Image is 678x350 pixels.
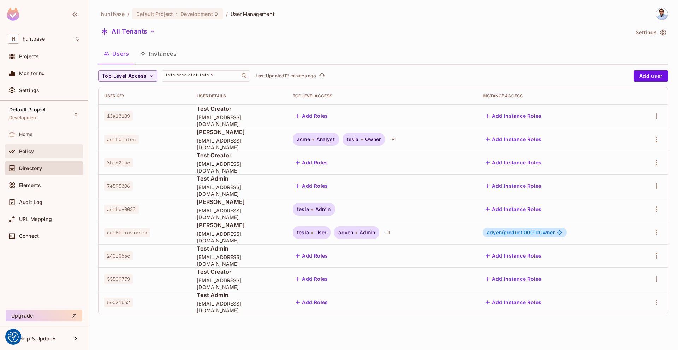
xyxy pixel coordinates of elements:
[483,134,544,145] button: Add Instance Roles
[136,11,173,17] span: Default Project
[388,134,399,145] div: + 1
[383,227,393,238] div: + 1
[256,73,316,79] p: Last Updated 12 minutes ago
[487,230,555,235] span: Owner
[98,26,158,37] button: All Tenants
[8,332,19,342] button: Consent Preferences
[19,216,52,222] span: URL Mapping
[19,71,45,76] span: Monitoring
[293,180,331,192] button: Add Roles
[104,111,133,121] span: 13a13189
[293,250,331,261] button: Add Roles
[197,277,281,290] span: [EMAIL_ADDRESS][DOMAIN_NAME]
[197,175,281,182] span: Test Admin
[104,181,133,191] span: 7e595306
[9,115,38,121] span: Development
[297,137,310,142] span: acme
[8,34,19,44] span: H
[176,11,178,17] span: :
[197,291,281,299] span: Test Admin
[19,54,39,59] span: Projects
[483,204,544,215] button: Add Instance Roles
[315,230,327,235] span: User
[8,332,19,342] img: Revisit consent button
[536,229,539,235] span: #
[197,184,281,197] span: [EMAIL_ADDRESS][DOMAIN_NAME]
[347,137,359,142] span: tesla
[197,93,281,99] div: User Details
[19,149,34,154] span: Policy
[197,230,281,244] span: [EMAIL_ADDRESS][DOMAIN_NAME]
[483,273,544,285] button: Add Instance Roles
[9,107,46,113] span: Default Project
[293,93,471,99] div: Top Level Access
[483,297,544,308] button: Add Instance Roles
[19,87,39,93] span: Settings
[319,72,325,79] span: refresh
[316,72,326,80] span: Click to refresh data
[365,137,381,142] span: Owner
[197,114,281,127] span: [EMAIL_ADDRESS][DOMAIN_NAME]
[197,245,281,252] span: Test Admin
[104,205,139,214] span: autho-0023
[316,137,335,142] span: Analyst
[293,157,331,168] button: Add Roles
[197,137,281,151] span: [EMAIL_ADDRESS][DOMAIN_NAME]
[104,251,133,260] span: 240f055c
[19,132,33,137] span: Home
[7,8,19,21] img: SReyMgAAAABJRU5ErkJggg==
[197,254,281,267] span: [EMAIL_ADDRESS][DOMAIN_NAME]
[23,36,45,42] span: Workspace: huntbase
[180,11,213,17] span: Development
[197,161,281,174] span: [EMAIL_ADDRESS][DOMAIN_NAME]
[197,151,281,159] span: Test Creator
[231,11,275,17] span: User Management
[483,110,544,122] button: Add Instance Roles
[127,11,129,17] li: /
[293,110,331,122] button: Add Roles
[317,72,326,80] button: refresh
[633,27,668,38] button: Settings
[483,180,544,192] button: Add Instance Roles
[197,198,281,206] span: [PERSON_NAME]
[226,11,228,17] li: /
[197,300,281,314] span: [EMAIL_ADDRESS][DOMAIN_NAME]
[19,165,42,171] span: Directory
[293,273,331,285] button: Add Roles
[6,310,82,321] button: Upgrade
[19,336,57,342] span: Help & Updates
[297,206,309,212] span: tesla
[359,230,375,235] span: Admin
[483,93,625,99] div: Instance Access
[135,45,182,62] button: Instances
[98,45,135,62] button: Users
[19,182,41,188] span: Elements
[19,233,39,239] span: Connect
[338,230,353,235] span: adyen
[197,268,281,276] span: Test Creator
[104,298,133,307] span: 5e021b52
[104,158,133,167] span: 3bfd2fac
[197,105,281,113] span: Test Creator
[297,230,309,235] span: tesla
[293,297,331,308] button: Add Roles
[98,70,157,82] button: Top Level Access
[315,206,331,212] span: Admin
[104,228,150,237] span: auth0|ravindra
[487,229,539,235] span: adyen/product:0001
[197,207,281,221] span: [EMAIL_ADDRESS][DOMAIN_NAME]
[101,11,125,17] span: the active workspace
[104,135,139,144] span: auth0|elon
[102,72,147,80] span: Top Level Access
[483,250,544,261] button: Add Instance Roles
[104,93,185,99] div: User Key
[483,157,544,168] button: Add Instance Roles
[634,70,668,82] button: Add user
[19,199,42,205] span: Audit Log
[656,8,668,20] img: Ravindra Bangrawa
[197,221,281,229] span: [PERSON_NAME]
[104,274,133,284] span: 55509779
[197,128,281,136] span: [PERSON_NAME]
